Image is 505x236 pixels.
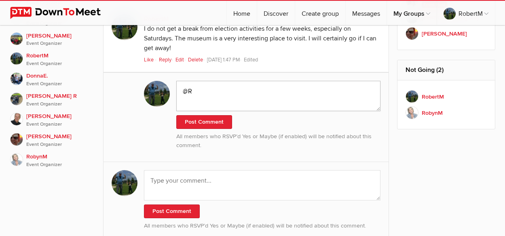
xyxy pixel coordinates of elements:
img: RobertM [112,14,137,40]
a: [PERSON_NAME] [406,25,487,42]
img: DonnaE. [10,72,23,85]
div: I do not get a break from election activities for a few weeks, especially on Saturdays. The museu... [144,24,381,54]
a: Delete [188,57,206,63]
a: [PERSON_NAME]Event Organizer [10,128,91,148]
img: Corey G [10,32,23,45]
a: [PERSON_NAME]Event Organizer [10,108,91,128]
i: Event Organizer [26,40,91,47]
b: [PERSON_NAME] [422,29,467,38]
span: Like [144,57,154,63]
a: DonnaE.Event Organizer [10,67,91,88]
i: Event Organizer [26,161,91,169]
a: RobertMEvent Organizer [10,47,91,67]
span: RobynM [26,152,91,169]
span: Edited [244,57,258,63]
a: RobynMEvent Organizer [10,148,91,169]
img: Reagan R [10,93,23,105]
span: RobertM [26,51,91,67]
span: [PERSON_NAME] [26,32,91,48]
a: RobynM [406,105,487,121]
i: Event Organizer [26,80,91,88]
a: [PERSON_NAME] REvent Organizer [10,88,91,108]
a: My Groups [387,1,437,25]
img: RobynM [406,106,418,119]
button: Post Comment [176,115,232,129]
p: All members who RSVP’d Yes or Maybe (if enabled) will be notified about this comment. [176,132,381,150]
img: Cindy Barlow [406,27,418,40]
b: RobertM [422,93,444,101]
i: Event Organizer [26,141,91,148]
a: RobertM [406,88,487,105]
b: RobynM [422,109,443,118]
img: DownToMeet [10,7,113,19]
i: Event Organizer [26,60,91,67]
span: [PERSON_NAME] R [26,92,91,108]
img: John Rhodes [10,113,23,126]
a: RobertM [437,1,495,25]
a: Reply [159,57,174,63]
a: Discover [257,1,295,25]
img: Cindy Barlow [10,133,23,146]
img: RobynM [10,153,23,166]
i: Event Organizer [26,121,91,128]
h2: Not Going (2) [406,60,487,80]
a: Like [144,57,155,63]
span: DonnaE. [26,72,91,88]
a: Home [227,1,257,25]
p: All members who RSVP’d Yes or Maybe (if enabled) will be notified about this comment. [144,221,381,230]
img: RobertM [406,90,418,103]
a: Messages [346,1,387,25]
img: RobertM [10,52,23,65]
i: Event Organizer [26,101,91,108]
span: [PERSON_NAME] [26,112,91,128]
button: Post Comment [144,204,200,218]
a: [PERSON_NAME]Event Organizer [10,27,91,48]
span: [DATE] 1:47 PM [207,57,243,63]
span: [PERSON_NAME] [26,132,91,148]
a: Create group [295,1,345,25]
a: Edit [175,57,187,63]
